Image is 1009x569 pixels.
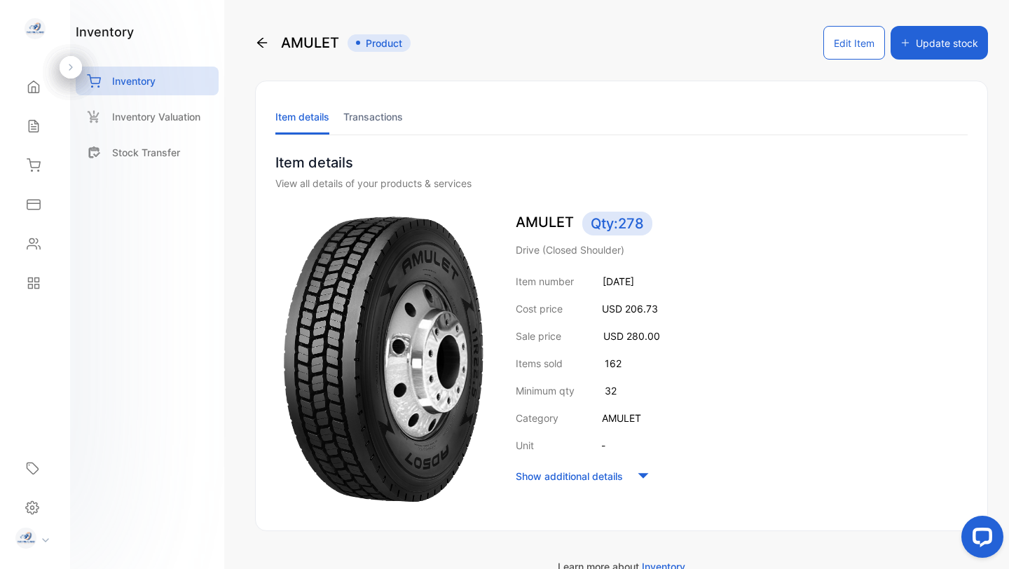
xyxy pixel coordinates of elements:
[603,330,660,342] span: USD 280.00
[603,274,634,289] p: [DATE]
[275,212,488,513] img: item
[76,102,219,131] a: Inventory Valuation
[76,138,219,167] a: Stock Transfer
[516,212,968,235] p: AMULET
[25,18,46,39] img: logo
[275,99,329,135] li: Item details
[602,411,641,425] p: AMULET
[112,109,200,124] p: Inventory Valuation
[582,212,652,235] span: Qty: 278
[343,99,403,135] li: Transactions
[950,510,1009,569] iframe: LiveChat chat widget
[76,67,219,95] a: Inventory
[823,26,885,60] button: Edit Item
[275,152,968,173] p: Item details
[15,528,36,549] img: profile
[516,329,561,343] p: Sale price
[112,145,180,160] p: Stock Transfer
[516,383,575,398] p: Minimum qty
[516,356,563,371] p: Items sold
[602,303,658,315] span: USD 206.73
[275,176,968,191] div: View all details of your products & services
[605,383,617,398] p: 32
[516,469,623,484] p: Show additional details
[516,274,574,289] p: Item number
[516,411,558,425] p: Category
[255,26,411,60] div: AMULET
[891,26,988,60] button: Update stock
[516,242,968,257] p: Drive (Closed Shoulder)
[112,74,156,88] p: Inventory
[348,34,411,52] span: Product
[605,356,622,371] p: 162
[516,438,534,453] p: Unit
[76,22,134,41] h1: inventory
[516,301,563,316] p: Cost price
[601,438,605,453] p: -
